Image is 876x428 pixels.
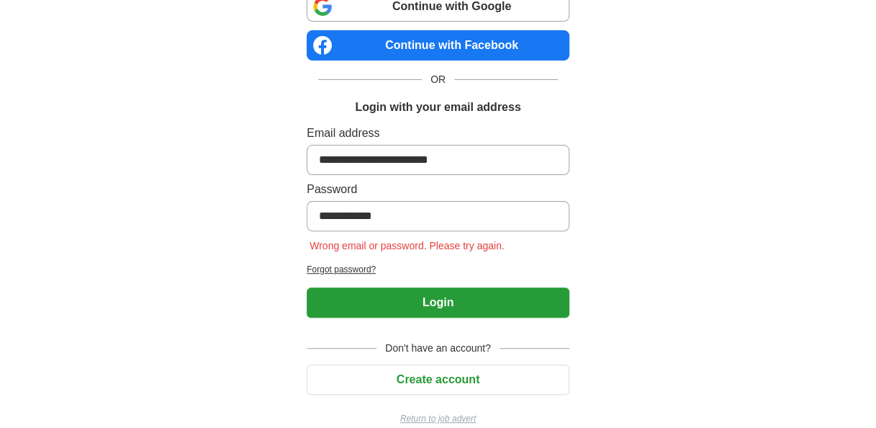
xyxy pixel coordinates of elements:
a: Return to job advert [307,412,569,425]
a: Continue with Facebook [307,30,569,61]
label: Password [307,181,569,198]
a: Create account [307,373,569,385]
button: Create account [307,365,569,395]
span: OR [422,72,454,87]
span: Wrong email or password. Please try again. [307,240,507,251]
button: Login [307,287,569,318]
label: Email address [307,125,569,142]
a: Forgot password? [307,263,569,276]
span: Don't have an account? [376,341,500,356]
h1: Login with your email address [355,99,520,116]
